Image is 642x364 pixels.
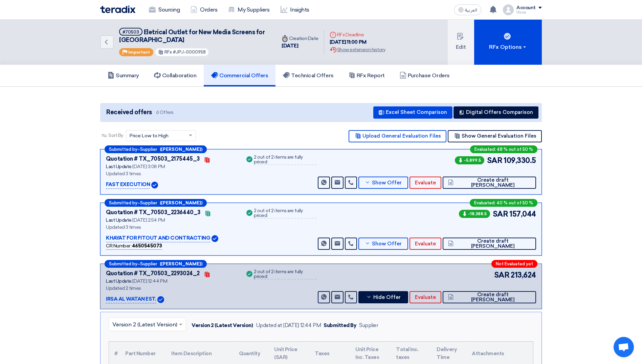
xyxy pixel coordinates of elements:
p: KHAYAT FOR FITOUT AND CONTRACTING [106,234,210,242]
div: [DATE] [282,42,318,50]
a: Insights [275,2,315,17]
button: Upload General Evaluation Files [349,130,446,142]
a: Collaboration [147,65,204,86]
span: Show Offer [372,180,402,185]
span: Evaluate [415,295,436,300]
button: Evaluate [409,238,441,250]
button: Show General Evaluation Files [448,130,542,142]
span: Evaluate [415,241,436,246]
span: Eletrical Outlet for New Media Screens for [GEOGRAPHIC_DATA] [119,28,265,44]
span: -5,899.5 [455,156,484,164]
button: Create draft [PERSON_NAME] [443,291,536,303]
div: Creation Date [282,35,318,42]
span: Show Offer [372,241,402,246]
span: Evaluate [415,180,436,185]
img: Verified Account [212,235,218,242]
div: Evaluated: 48 % out of 50 % [470,145,537,153]
div: Supplier [359,322,378,329]
div: Quotation # TX_70503_2175445_3 [106,155,200,163]
div: Show extension history [330,46,385,53]
span: العربية [465,8,477,13]
div: #70503 [123,30,139,34]
span: Received offers [106,108,152,117]
a: RFx Report [341,65,392,86]
span: SAR [493,208,508,220]
a: Summary [100,65,147,86]
h5: Commercial Offers [211,72,268,79]
button: Excel Sheet Comparison [373,106,452,119]
b: ([PERSON_NAME]) [160,262,202,266]
span: Supplier [140,147,157,151]
span: Create draft [PERSON_NAME] [455,178,531,188]
img: Teradix logo [100,5,135,13]
div: Evaluated: 40 % out of 50 % [470,199,537,207]
span: 157,044 [509,208,536,220]
div: – [105,199,207,207]
div: Updated 3 times [106,170,237,177]
span: Last Update [106,217,132,223]
span: 6 Offers [156,109,174,116]
a: My Suppliers [223,2,275,17]
div: [DATE] 11:00 PM [330,38,385,46]
p: FAST EXECUTION [106,181,150,189]
span: Price Low to High [130,132,169,139]
button: Digital Offers Comparison [453,106,538,119]
span: SAR [494,269,510,281]
h5: Eletrical Outlet for New Media Screens for Jeddah Park [119,28,268,44]
h5: Summary [108,72,139,79]
span: [DATE] 12:44 PM [132,278,167,284]
div: Updated 2 times [106,285,237,292]
div: 2 out of 2 items are fully priced [254,155,316,165]
div: Submitted By [324,322,356,329]
button: Create draft [PERSON_NAME] [443,177,536,189]
b: ([PERSON_NAME]) [160,147,202,151]
span: -18,388.5 [459,210,490,218]
button: RFx Options [474,20,542,65]
span: Submitted by [109,147,137,151]
span: Not Evaluated yet [496,262,533,266]
span: 213,624 [511,269,536,281]
button: Show Offer [358,177,408,189]
button: Show Offer [358,238,408,250]
img: profile_test.png [503,4,514,15]
div: – [105,145,207,153]
span: Sort By [108,132,123,139]
h5: Purchase Orders [400,72,450,79]
button: Evaluate [409,177,441,189]
span: Last Update [106,278,132,284]
h5: Collaboration [154,72,197,79]
p: IRSA AL WATAN EST. [106,295,156,303]
a: Orders [185,2,223,17]
span: SAR [487,155,503,166]
a: Sourcing [143,2,185,17]
span: Create draft [PERSON_NAME] [455,239,531,249]
span: 109,330.5 [504,155,536,166]
span: Hide Offer [373,295,401,300]
div: RFx Deadline [330,31,385,38]
span: Submitted by [109,201,137,205]
div: 2 out of 2 items are fully priced [254,269,316,280]
div: 2 out of 2 items are fully priced [254,208,316,219]
a: Technical Offers [275,65,341,86]
b: ([PERSON_NAME]) [160,201,202,205]
span: Supplier [140,262,157,266]
button: Hide Offer [358,291,408,303]
img: Verified Account [157,296,164,303]
div: Quotation # TX_70503_2293024_2 [106,269,200,278]
div: Hissa [516,11,542,14]
span: Submitted by [109,262,137,266]
span: Last Update [106,164,132,169]
div: CR Number : [106,242,162,250]
div: Version 2 (Latest Version) [192,322,253,329]
span: #JPJ-0000958 [173,49,206,55]
img: Verified Account [151,182,158,188]
a: Purchase Orders [392,65,457,86]
button: Edit [448,20,474,65]
button: Evaluate [409,291,441,303]
span: Important [128,50,150,55]
div: Updated 3 times [106,224,237,231]
span: [DATE] 2:54 PM [132,217,165,223]
a: Open chat [614,337,634,357]
div: Updated at [DATE] 12:44 PM [256,322,321,329]
h5: Technical Offers [283,72,333,79]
